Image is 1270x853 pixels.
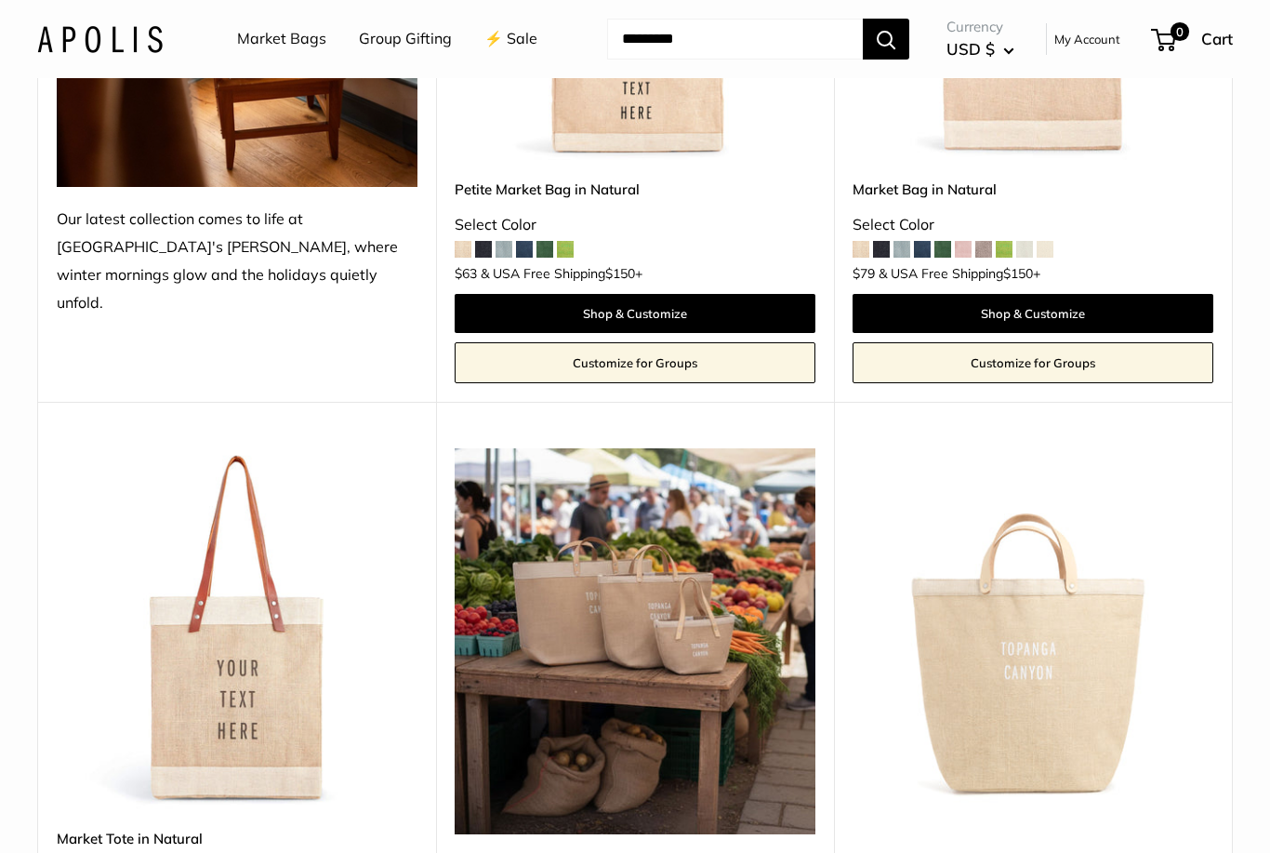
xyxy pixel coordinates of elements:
a: 0 Cart [1153,24,1233,54]
span: $79 [853,265,875,282]
a: Customize for Groups [455,342,815,383]
a: My Account [1054,28,1120,50]
a: Petite Market Bag in Natural [455,179,815,200]
span: Cart [1201,29,1233,48]
a: Market Bag in Natural [853,179,1213,200]
span: USD $ [946,39,995,59]
a: Shop & Customize [853,294,1213,333]
a: Shop & Customize [455,294,815,333]
a: description_Make it yours with custom printed text.Market Tote in Natural [57,448,417,809]
div: Select Color [455,211,815,239]
div: Select Color [853,211,1213,239]
a: Bucket Bag in NaturalBucket Bag in Natural [853,448,1213,809]
div: Our latest collection comes to life at [GEOGRAPHIC_DATA]'s [PERSON_NAME], where winter mornings g... [57,206,417,317]
img: Bucket Bag in Natural [853,448,1213,809]
button: USD $ [946,34,1014,64]
a: Market Tote in Natural [57,828,417,849]
a: Customize for Groups [853,342,1213,383]
img: Apolis [37,25,163,52]
span: $150 [1003,265,1033,282]
span: 0 [1171,22,1189,41]
a: Market Bags [237,25,326,53]
a: ⚡️ Sale [484,25,537,53]
input: Search... [607,19,863,60]
button: Search [863,19,909,60]
span: & USA Free Shipping + [481,267,642,280]
span: $150 [605,265,635,282]
img: The Farm to Table Collection: Created to move seamlessly from farmers market mornings to dinners ... [455,448,815,834]
span: & USA Free Shipping + [879,267,1040,280]
a: Group Gifting [359,25,452,53]
img: description_Make it yours with custom printed text. [57,448,417,809]
span: Currency [946,14,1014,40]
span: $63 [455,265,477,282]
